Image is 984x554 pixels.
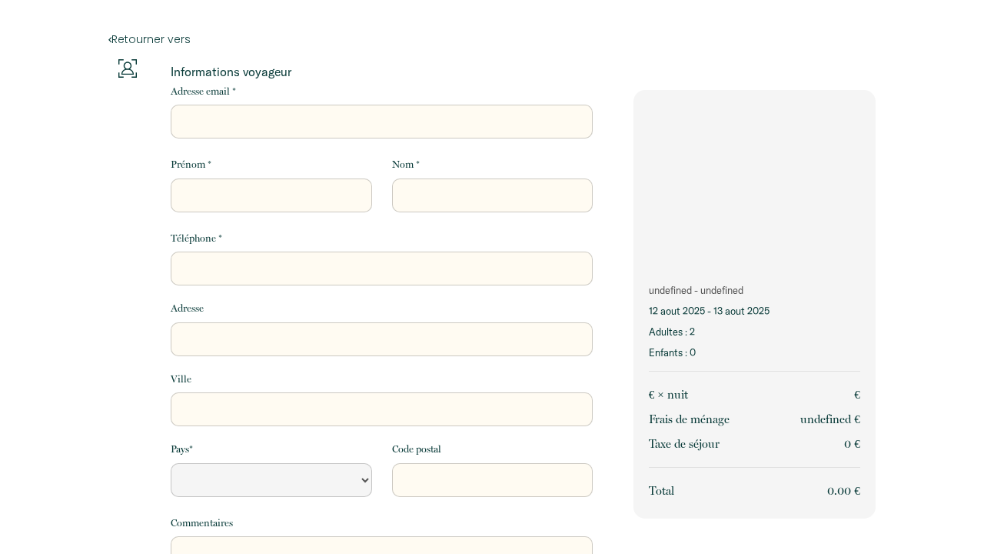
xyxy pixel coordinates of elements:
p: Taxe de séjour [649,435,720,453]
a: Retourner vers [108,31,876,48]
p: undefined - undefined [649,283,860,298]
label: Pays [171,442,193,457]
p: 0 € [844,435,860,453]
p: Frais de ménage [649,410,730,429]
label: Nom * [392,157,420,172]
img: rental-image [633,90,876,272]
p: € × nuit [649,385,688,404]
p: 12 août 2025 - 13 août 2025 [649,304,860,319]
p: Enfants : 0 [649,345,860,360]
label: Téléphone * [171,231,222,246]
p: undefined € [800,410,860,429]
p: € [854,385,860,404]
label: Code postal [392,442,441,457]
span: Total [649,484,674,498]
p: Informations voyageur [171,64,593,79]
img: guests-info [118,59,137,78]
select: Default select example [171,463,371,497]
label: Ville [171,372,191,387]
label: Adresse [171,301,204,316]
label: Adresse email * [171,84,236,99]
span: 0.00 € [827,484,860,498]
label: Commentaires [171,516,233,531]
label: Prénom * [171,157,211,172]
p: Adultes : 2 [649,325,860,339]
